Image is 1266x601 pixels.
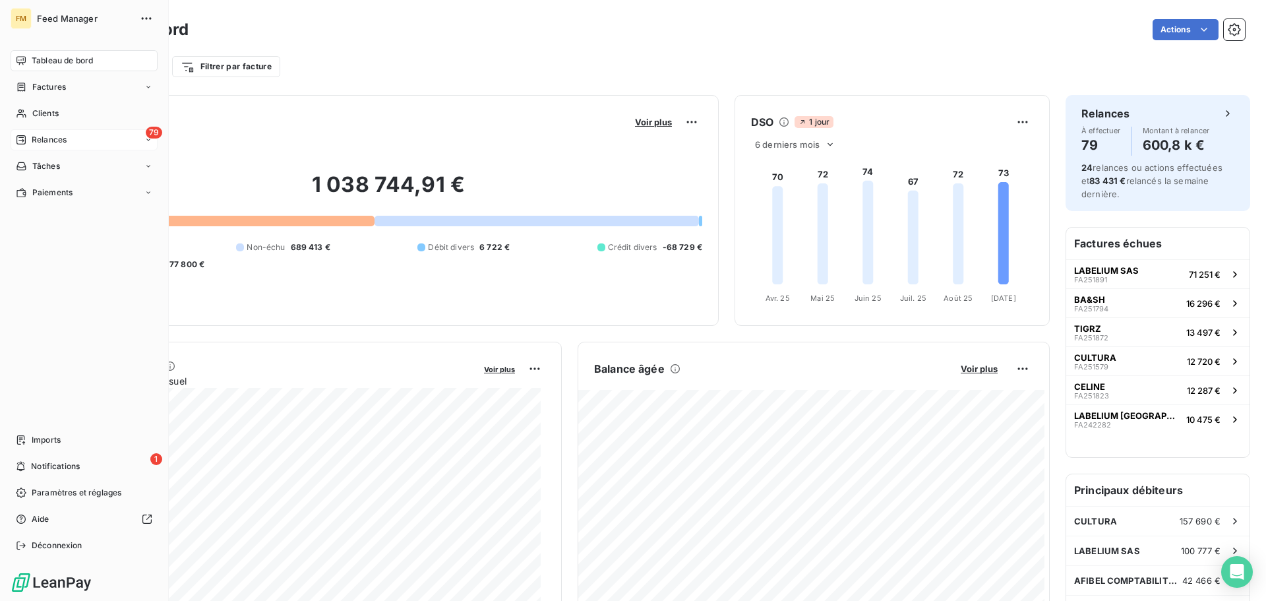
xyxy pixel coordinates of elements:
[32,160,60,172] span: Tâches
[1081,162,1093,173] span: 24
[11,8,32,29] div: FM
[1074,352,1116,363] span: CULTURA
[1074,334,1108,342] span: FA251872
[751,114,773,130] h6: DSO
[31,460,80,472] span: Notifications
[32,187,73,199] span: Paiements
[957,363,1002,375] button: Voir plus
[1186,414,1221,425] span: 10 475 €
[1066,474,1250,506] h6: Principaux débiteurs
[150,453,162,465] span: 1
[32,134,67,146] span: Relances
[1186,327,1221,338] span: 13 497 €
[1074,363,1108,371] span: FA251579
[1081,162,1222,199] span: relances ou actions effectuées et relancés la semaine dernière.
[32,487,121,499] span: Paramètres et réglages
[1074,381,1105,392] span: CELINE
[961,364,998,374] span: Voir plus
[1074,410,1181,421] span: LABELIUM [GEOGRAPHIC_DATA]
[1189,269,1221,280] span: 71 251 €
[247,241,285,253] span: Non-échu
[1074,305,1108,313] span: FA251794
[1180,516,1221,526] span: 157 690 €
[1143,127,1210,135] span: Montant à relancer
[1181,546,1221,556] span: 100 777 €
[755,139,820,150] span: 6 derniers mois
[1081,127,1121,135] span: À effectuer
[1081,106,1130,121] h6: Relances
[291,241,330,253] span: 689 413 €
[32,55,93,67] span: Tableau de bord
[32,108,59,119] span: Clients
[75,172,702,211] h2: 1 038 744,91 €
[1074,294,1105,305] span: BA&SH
[32,434,61,446] span: Imports
[1081,135,1121,156] h4: 79
[1066,259,1250,288] button: LABELIUM SASFA25189171 251 €
[480,363,519,375] button: Voir plus
[75,374,475,388] span: Chiffre d'affaires mensuel
[1066,375,1250,404] button: CELINEFA25182312 287 €
[146,127,162,139] span: 79
[1074,276,1107,284] span: FA251891
[166,259,204,270] span: -77 800 €
[631,116,676,128] button: Voir plus
[594,361,665,377] h6: Balance âgée
[1074,516,1117,526] span: CULTURA
[1066,317,1250,346] button: TIGRZFA25187213 497 €
[11,572,92,593] img: Logo LeanPay
[32,540,82,552] span: Déconnexion
[944,294,973,303] tspan: Août 25
[172,56,280,77] button: Filtrer par facture
[32,513,49,525] span: Aide
[1187,385,1221,396] span: 12 287 €
[1066,288,1250,317] button: BA&SHFA25179416 296 €
[1066,404,1250,433] button: LABELIUM [GEOGRAPHIC_DATA]FA24228210 475 €
[1182,575,1221,586] span: 42 466 €
[855,294,882,303] tspan: Juin 25
[1221,556,1253,588] div: Open Intercom Messenger
[11,509,158,530] a: Aide
[1186,298,1221,309] span: 16 296 €
[484,365,515,374] span: Voir plus
[1066,228,1250,259] h6: Factures échues
[1074,392,1109,400] span: FA251823
[663,241,702,253] span: -68 729 €
[1074,323,1101,334] span: TIGRZ
[1089,175,1126,186] span: 83 431 €
[900,294,926,303] tspan: Juil. 25
[37,13,132,24] span: Feed Manager
[1074,421,1111,429] span: FA242282
[32,81,66,93] span: Factures
[1153,19,1219,40] button: Actions
[991,294,1016,303] tspan: [DATE]
[1187,356,1221,367] span: 12 720 €
[795,116,833,128] span: 1 jour
[1074,575,1182,586] span: AFIBEL COMPTABILITE FOURNISSEURS
[1143,135,1210,156] h4: 600,8 k €
[1074,265,1139,276] span: LABELIUM SAS
[635,117,672,127] span: Voir plus
[479,241,510,253] span: 6 722 €
[428,241,474,253] span: Débit divers
[1074,546,1140,556] span: LABELIUM SAS
[810,294,835,303] tspan: Mai 25
[766,294,790,303] tspan: Avr. 25
[1066,346,1250,375] button: CULTURAFA25157912 720 €
[608,241,657,253] span: Crédit divers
